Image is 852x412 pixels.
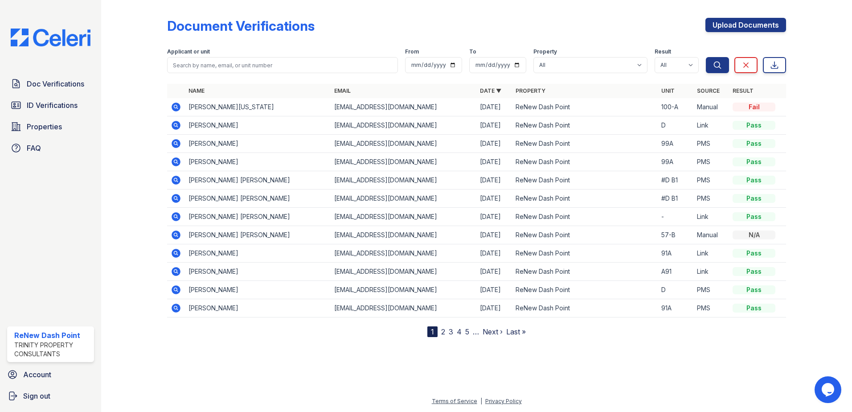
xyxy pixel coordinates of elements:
[331,116,476,135] td: [EMAIL_ADDRESS][DOMAIN_NAME]
[512,281,658,299] td: ReNew Dash Point
[697,87,720,94] a: Source
[705,18,786,32] a: Upload Documents
[476,98,512,116] td: [DATE]
[334,87,351,94] a: Email
[658,263,693,281] td: A91
[512,208,658,226] td: ReNew Dash Point
[185,116,331,135] td: [PERSON_NAME]
[693,98,729,116] td: Manual
[476,171,512,190] td: [DATE]
[27,100,78,111] span: ID Verifications
[185,226,331,244] td: [PERSON_NAME] [PERSON_NAME]
[27,143,41,153] span: FAQ
[465,327,469,336] a: 5
[733,249,775,258] div: Pass
[480,87,501,94] a: Date ▼
[693,226,729,244] td: Manual
[733,285,775,294] div: Pass
[473,326,479,337] span: …
[476,244,512,263] td: [DATE]
[476,116,512,135] td: [DATE]
[815,376,843,403] iframe: chat widget
[331,208,476,226] td: [EMAIL_ADDRESS][DOMAIN_NAME]
[733,212,775,221] div: Pass
[476,299,512,317] td: [DATE]
[331,263,476,281] td: [EMAIL_ADDRESS][DOMAIN_NAME]
[476,281,512,299] td: [DATE]
[733,194,775,203] div: Pass
[331,171,476,190] td: [EMAIL_ADDRESS][DOMAIN_NAME]
[693,281,729,299] td: PMS
[733,87,754,94] a: Result
[693,153,729,171] td: PMS
[512,226,658,244] td: ReNew Dash Point
[14,341,90,358] div: Trinity Property Consultants
[27,78,84,89] span: Doc Verifications
[512,171,658,190] td: ReNew Dash Point
[476,190,512,208] td: [DATE]
[658,116,693,135] td: D
[7,75,94,93] a: Doc Verifications
[476,153,512,171] td: [DATE]
[185,135,331,153] td: [PERSON_NAME]
[512,116,658,135] td: ReNew Dash Point
[661,87,675,94] a: Unit
[693,135,729,153] td: PMS
[658,281,693,299] td: D
[23,391,50,401] span: Sign out
[185,299,331,317] td: [PERSON_NAME]
[331,153,476,171] td: [EMAIL_ADDRESS][DOMAIN_NAME]
[512,190,658,208] td: ReNew Dash Point
[4,387,98,405] a: Sign out
[658,208,693,226] td: -
[331,135,476,153] td: [EMAIL_ADDRESS][DOMAIN_NAME]
[185,281,331,299] td: [PERSON_NAME]
[331,281,476,299] td: [EMAIL_ADDRESS][DOMAIN_NAME]
[476,263,512,281] td: [DATE]
[185,190,331,208] td: [PERSON_NAME] [PERSON_NAME]
[4,366,98,383] a: Account
[512,244,658,263] td: ReNew Dash Point
[506,327,526,336] a: Last »
[7,139,94,157] a: FAQ
[516,87,545,94] a: Property
[185,171,331,190] td: [PERSON_NAME] [PERSON_NAME]
[693,263,729,281] td: Link
[693,190,729,208] td: PMS
[733,304,775,313] div: Pass
[476,135,512,153] td: [DATE]
[331,226,476,244] td: [EMAIL_ADDRESS][DOMAIN_NAME]
[331,299,476,317] td: [EMAIL_ADDRESS][DOMAIN_NAME]
[693,299,729,317] td: PMS
[331,190,476,208] td: [EMAIL_ADDRESS][DOMAIN_NAME]
[658,190,693,208] td: #D B1
[693,208,729,226] td: Link
[533,48,557,55] label: Property
[185,208,331,226] td: [PERSON_NAME] [PERSON_NAME]
[512,263,658,281] td: ReNew Dash Point
[733,103,775,111] div: Fail
[693,116,729,135] td: Link
[512,153,658,171] td: ReNew Dash Point
[188,87,205,94] a: Name
[469,48,476,55] label: To
[658,226,693,244] td: 57-B
[483,327,503,336] a: Next ›
[733,121,775,130] div: Pass
[14,330,90,341] div: ReNew Dash Point
[658,171,693,190] td: #D B1
[457,327,462,336] a: 4
[658,135,693,153] td: 99A
[512,299,658,317] td: ReNew Dash Point
[733,139,775,148] div: Pass
[655,48,671,55] label: Result
[185,98,331,116] td: [PERSON_NAME][US_STATE]
[733,157,775,166] div: Pass
[476,208,512,226] td: [DATE]
[693,171,729,190] td: PMS
[27,121,62,132] span: Properties
[480,398,482,404] div: |
[185,244,331,263] td: [PERSON_NAME]
[658,98,693,116] td: 100-A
